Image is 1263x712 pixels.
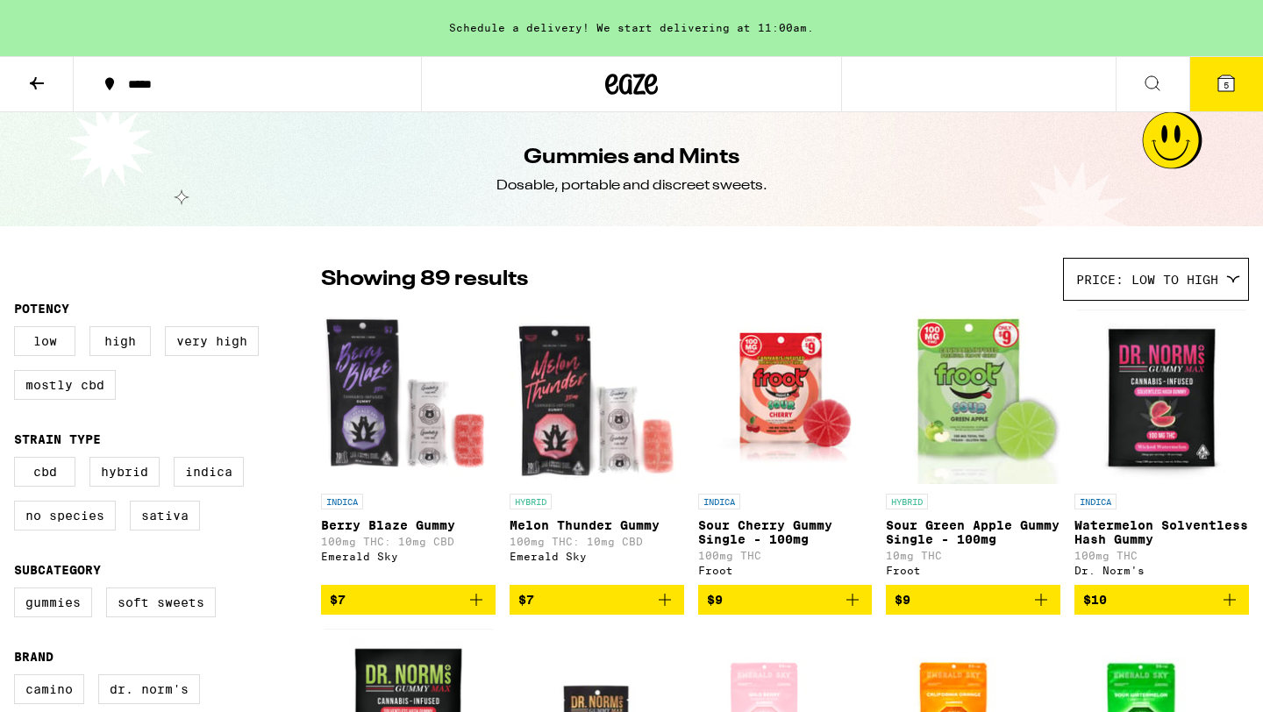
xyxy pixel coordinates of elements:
p: INDICA [1074,494,1117,509]
legend: Potency [14,302,69,316]
img: Emerald Sky - Melon Thunder Gummy [510,310,684,485]
p: Sour Green Apple Gummy Single - 100mg [886,518,1060,546]
label: CBD [14,457,75,487]
a: Open page for Sour Green Apple Gummy Single - 100mg from Froot [886,310,1060,585]
p: INDICA [321,494,363,509]
label: Sativa [130,501,200,530]
label: Camino [14,674,84,704]
a: Open page for Sour Cherry Gummy Single - 100mg from Froot [698,310,873,585]
a: Open page for Watermelon Solventless Hash Gummy from Dr. Norm's [1074,310,1249,585]
h1: Gummies and Mints [524,143,739,173]
p: 100mg THC: 10mg CBD [510,536,684,547]
div: Dr. Norm's [1074,565,1249,576]
button: Add to bag [510,585,684,615]
img: Emerald Sky - Berry Blaze Gummy [321,310,496,485]
label: Dr. Norm's [98,674,200,704]
label: Hybrid [89,457,160,487]
button: Add to bag [698,585,873,615]
label: Gummies [14,587,92,617]
p: Berry Blaze Gummy [321,518,496,532]
p: Watermelon Solventless Hash Gummy [1074,518,1249,546]
label: Low [14,326,75,356]
p: 100mg THC [698,550,873,561]
legend: Subcategory [14,563,101,577]
p: HYBRID [886,494,928,509]
p: INDICA [698,494,740,509]
p: 100mg THC [1074,550,1249,561]
p: 10mg THC [886,550,1060,561]
label: No Species [14,501,116,530]
div: Froot [886,565,1060,576]
label: High [89,326,151,356]
label: Soft Sweets [106,587,216,617]
img: Froot - Sour Green Apple Gummy Single - 100mg [886,310,1060,485]
button: 5 [1189,57,1263,111]
p: HYBRID [510,494,552,509]
p: Showing 89 results [321,265,528,295]
a: Open page for Melon Thunder Gummy from Emerald Sky [510,310,684,585]
button: Add to bag [886,585,1060,615]
img: Froot - Sour Cherry Gummy Single - 100mg [698,310,873,485]
span: $9 [707,593,723,607]
label: Mostly CBD [14,370,116,400]
legend: Brand [14,650,54,664]
button: Add to bag [321,585,496,615]
p: Melon Thunder Gummy [510,518,684,532]
label: Indica [174,457,244,487]
div: Dosable, portable and discreet sweets. [496,176,767,196]
img: Dr. Norm's - Watermelon Solventless Hash Gummy [1077,310,1246,485]
div: Froot [698,565,873,576]
div: Emerald Sky [510,551,684,562]
legend: Strain Type [14,432,101,446]
button: Add to bag [1074,585,1249,615]
span: $10 [1083,593,1107,607]
p: Sour Cherry Gummy Single - 100mg [698,518,873,546]
span: $9 [895,593,910,607]
span: 5 [1224,80,1229,90]
label: Very High [165,326,259,356]
span: $7 [330,593,346,607]
p: 100mg THC: 10mg CBD [321,536,496,547]
span: $7 [518,593,534,607]
a: Open page for Berry Blaze Gummy from Emerald Sky [321,310,496,585]
div: Emerald Sky [321,551,496,562]
span: Price: Low to High [1076,273,1218,287]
